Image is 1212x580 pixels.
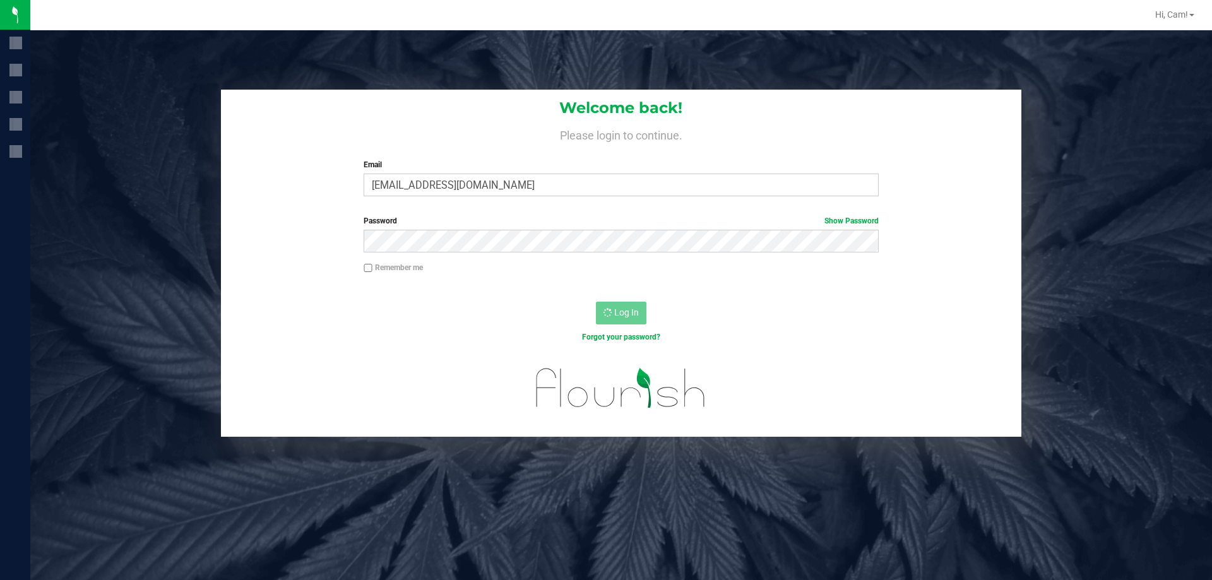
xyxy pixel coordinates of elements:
[221,100,1021,116] h1: Welcome back!
[1155,9,1188,20] span: Hi, Cam!
[521,356,721,420] img: flourish_logo.svg
[614,307,639,317] span: Log In
[582,333,660,341] a: Forgot your password?
[221,126,1021,141] h4: Please login to continue.
[364,216,397,225] span: Password
[596,302,646,324] button: Log In
[364,159,878,170] label: Email
[364,264,372,273] input: Remember me
[364,262,423,273] label: Remember me
[824,216,879,225] a: Show Password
